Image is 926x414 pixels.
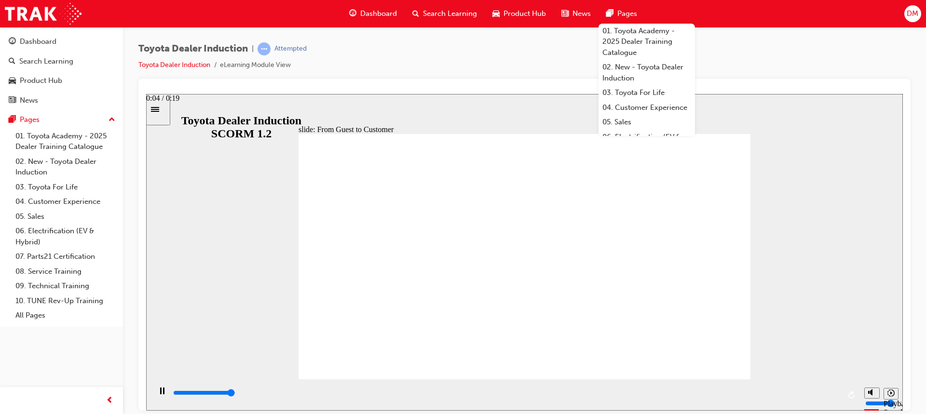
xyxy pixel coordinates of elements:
a: 04. Customer Experience [12,194,119,209]
span: | [252,43,254,54]
span: car-icon [492,8,500,20]
span: search-icon [412,8,419,20]
a: 07. Parts21 Certification [12,249,119,264]
input: slide progress [27,295,89,303]
span: learningRecordVerb_ATTEMPT-icon [258,42,271,55]
a: Toyota Dealer Induction [138,61,210,69]
span: Dashboard [360,8,397,19]
a: guage-iconDashboard [341,4,405,24]
span: search-icon [9,57,15,66]
button: Pages [4,111,119,129]
div: misc controls [713,285,752,317]
a: 06. Electrification (EV & Hybrid) [12,224,119,249]
span: news-icon [9,96,16,105]
a: pages-iconPages [599,4,645,24]
span: Pages [617,8,637,19]
div: Attempted [274,44,307,53]
a: 05. Sales [599,115,695,130]
button: Replay (Ctrl+Alt+R) [699,294,713,308]
span: car-icon [9,77,16,85]
a: 08. Service Training [12,264,119,279]
span: pages-icon [606,8,613,20]
a: 09. Technical Training [12,279,119,294]
span: up-icon [109,114,115,126]
span: pages-icon [9,116,16,124]
li: eLearning Module View [220,60,291,71]
a: News [4,92,119,109]
a: 03. Toyota For Life [12,180,119,195]
div: playback controls [5,285,713,317]
span: news-icon [561,8,569,20]
a: news-iconNews [554,4,599,24]
button: DM [904,5,921,22]
input: volume [719,306,781,313]
span: Toyota Dealer Induction [138,43,248,54]
span: guage-icon [9,38,16,46]
button: Mute (Ctrl+Alt+M) [718,294,734,305]
a: Dashboard [4,33,119,51]
div: Dashboard [20,36,56,47]
div: Product Hub [20,75,62,86]
span: News [572,8,591,19]
a: 06. Electrification (EV & Hybrid) [599,130,695,155]
a: 01. Toyota Academy - 2025 Dealer Training Catalogue [599,24,695,60]
a: car-iconProduct Hub [485,4,554,24]
span: Search Learning [423,8,477,19]
a: Search Learning [4,53,119,70]
a: 03. Toyota For Life [599,85,695,100]
button: Playback speed [737,294,752,306]
a: 05. Sales [12,209,119,224]
button: DashboardSearch LearningProduct HubNews [4,31,119,111]
span: DM [907,8,918,19]
a: 02. New - Toyota Dealer Induction [12,154,119,180]
img: Trak [5,3,82,25]
button: Pause (Ctrl+Alt+P) [5,293,21,309]
a: 01. Toyota Academy - 2025 Dealer Training Catalogue [12,129,119,154]
span: prev-icon [106,395,113,407]
div: Pages [20,114,40,125]
a: 10. TUNE Rev-Up Training [12,294,119,308]
span: guage-icon [349,8,356,20]
a: 04. Customer Experience [599,100,695,115]
a: search-iconSearch Learning [405,4,485,24]
div: Playback Speed [737,306,752,323]
div: News [20,95,38,106]
div: Search Learning [19,56,73,67]
a: 02. New - Toyota Dealer Induction [599,60,695,85]
a: All Pages [12,308,119,323]
a: Product Hub [4,72,119,90]
span: Product Hub [504,8,546,19]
